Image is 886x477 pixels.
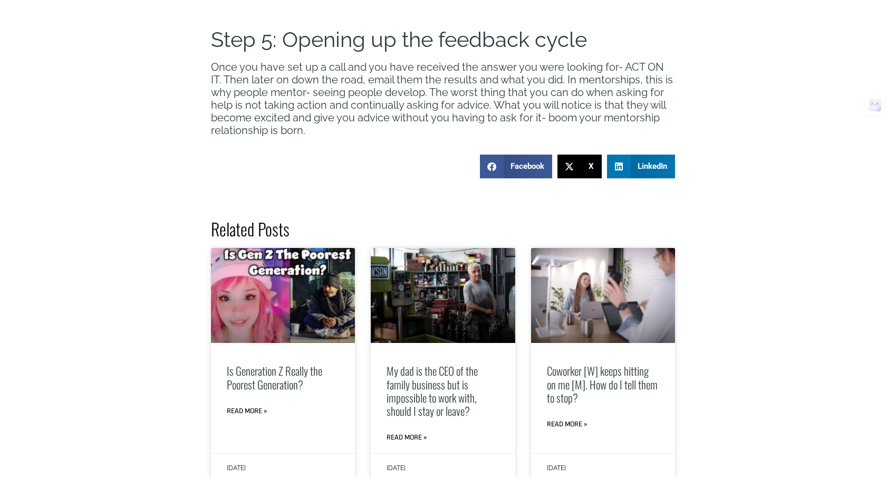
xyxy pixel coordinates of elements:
span: Once you have set up a call and you have received the answer you were looking for- ACT ON IT. The... [211,61,673,137]
a: My dad is the CEO of the family business but is impossible to work with, should I stay or leave? [387,362,478,419]
span: [DATE] [227,464,246,472]
div: Share on facebook [480,155,553,178]
span: [DATE] [387,464,406,472]
span: Facebook [511,160,544,173]
span: X [589,160,594,173]
a: Read more about Is Generation Z Really the Poorest Generation? [227,407,267,416]
a: my dad is the CEO of the business [371,248,515,343]
h2: Related Posts [211,221,675,237]
span: Step 5: Opening up the feedback cycle [211,27,587,52]
a: Is Generation Z Really the Poorest Generation? [227,362,322,392]
span: [DATE] [547,464,566,472]
div: Share on linkedin [607,155,676,178]
span: LinkedIn [638,160,667,173]
div: Share on x-twitter [557,155,602,178]
a: Read more about My dad is the CEO of the family business but is impossible to work with, should I... [387,433,427,443]
a: Read more about Coworker [W] keeps hitting on me [M]. How do I tell them to stop? [547,420,587,430]
a: Coworker [W] keeps hitting on me [M]. How do I tell them to stop? [547,362,658,405]
a: coworker hitting on me [531,248,675,343]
